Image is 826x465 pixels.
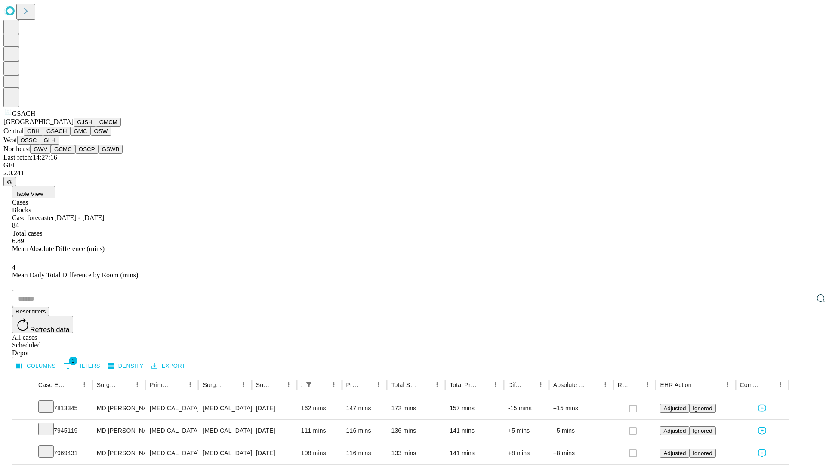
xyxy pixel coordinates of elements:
[316,379,328,391] button: Sort
[149,360,188,373] button: Export
[450,420,499,442] div: 141 mins
[97,442,141,464] div: MD [PERSON_NAME] [PERSON_NAME]
[3,136,17,143] span: West
[450,397,499,419] div: 157 mins
[346,442,383,464] div: 116 mins
[150,397,194,419] div: [MEDICAL_DATA]
[38,397,88,419] div: 7813345
[12,186,55,198] button: Table View
[15,191,43,197] span: Table View
[40,136,59,145] button: GLH
[51,145,75,154] button: GCMC
[3,169,823,177] div: 2.0.241
[774,379,786,391] button: Menu
[12,229,42,237] span: Total cases
[38,442,88,464] div: 7969431
[97,381,118,388] div: Surgeon Name
[303,379,315,391] div: 1 active filter
[14,360,58,373] button: Select columns
[693,450,712,456] span: Ignored
[431,379,443,391] button: Menu
[346,381,360,388] div: Predicted In Room Duration
[3,145,30,152] span: Northeast
[17,446,30,461] button: Expand
[256,420,293,442] div: [DATE]
[256,381,270,388] div: Surgery Date
[78,379,90,391] button: Menu
[74,118,96,127] button: GJSH
[131,379,143,391] button: Menu
[43,127,70,136] button: GSACH
[301,420,338,442] div: 111 mins
[203,397,247,419] div: [MEDICAL_DATA] REPAIR [MEDICAL_DATA] INITIAL
[693,379,705,391] button: Sort
[618,381,629,388] div: Resolved in EHR
[271,379,283,391] button: Sort
[30,145,51,154] button: GWV
[373,379,385,391] button: Menu
[660,426,689,435] button: Adjusted
[12,222,19,229] span: 84
[17,424,30,439] button: Expand
[660,449,689,458] button: Adjusted
[12,245,105,252] span: Mean Absolute Difference (mins)
[508,442,545,464] div: +8 mins
[391,381,418,388] div: Total Scheduled Duration
[91,127,111,136] button: OSW
[3,154,57,161] span: Last fetch: 14:27:16
[54,214,104,221] span: [DATE] - [DATE]
[119,379,131,391] button: Sort
[150,442,194,464] div: [MEDICAL_DATA]
[75,145,99,154] button: OSCP
[256,397,293,419] div: [DATE]
[535,379,547,391] button: Menu
[660,404,689,413] button: Adjusted
[508,381,522,388] div: Difference
[70,127,90,136] button: GMC
[203,420,247,442] div: [MEDICAL_DATA]
[553,442,609,464] div: +8 mins
[97,420,141,442] div: MD [PERSON_NAME] [PERSON_NAME]
[693,428,712,434] span: Ignored
[62,359,102,373] button: Show filters
[66,379,78,391] button: Sort
[346,397,383,419] div: 147 mins
[38,381,65,388] div: Case Epic Id
[762,379,774,391] button: Sort
[740,381,761,388] div: Comments
[660,381,691,388] div: EHR Action
[478,379,490,391] button: Sort
[587,379,599,391] button: Sort
[508,420,545,442] div: +5 mins
[106,360,146,373] button: Density
[450,442,499,464] div: 141 mins
[523,379,535,391] button: Sort
[361,379,373,391] button: Sort
[301,381,302,388] div: Scheduled In Room Duration
[17,401,30,416] button: Expand
[553,397,609,419] div: +15 mins
[97,397,141,419] div: MD [PERSON_NAME] [PERSON_NAME]
[641,379,653,391] button: Menu
[38,420,88,442] div: 7945119
[663,450,686,456] span: Adjusted
[301,442,338,464] div: 108 mins
[3,177,16,186] button: @
[7,178,13,185] span: @
[203,442,247,464] div: [MEDICAL_DATA]
[490,379,502,391] button: Menu
[599,379,611,391] button: Menu
[24,127,43,136] button: GBH
[12,110,35,117] span: GSACH
[225,379,237,391] button: Sort
[150,420,194,442] div: [MEDICAL_DATA]
[391,442,441,464] div: 133 mins
[12,214,54,221] span: Case forecaster
[419,379,431,391] button: Sort
[12,316,73,333] button: Refresh data
[553,420,609,442] div: +5 mins
[172,379,184,391] button: Sort
[693,405,712,412] span: Ignored
[237,379,250,391] button: Menu
[12,263,15,271] span: 4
